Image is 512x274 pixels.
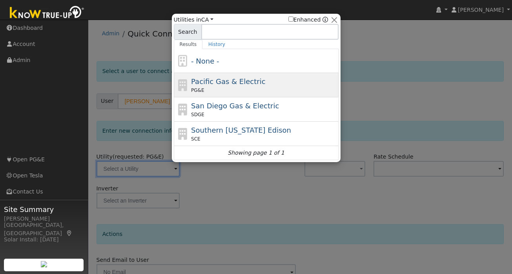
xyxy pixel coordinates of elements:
[323,16,328,23] a: Enhanced Providers
[191,111,204,118] span: SDGE
[288,16,293,22] input: Enhanced
[4,236,84,244] div: Solar Install: [DATE]
[191,77,265,86] span: Pacific Gas & Electric
[4,221,84,237] div: [GEOGRAPHIC_DATA], [GEOGRAPHIC_DATA]
[4,215,84,223] div: [PERSON_NAME]
[174,24,202,40] span: Search
[6,4,88,22] img: Know True-Up
[191,87,204,94] span: PG&E
[4,204,84,215] span: Site Summary
[201,16,213,23] a: CA
[202,40,231,49] a: History
[41,261,47,267] img: retrieve
[191,102,279,110] span: San Diego Gas & Electric
[288,16,328,24] span: Show enhanced providers
[288,16,321,24] label: Enhanced
[458,7,504,13] span: [PERSON_NAME]
[191,135,200,142] span: SCE
[191,57,219,65] span: - None -
[191,126,291,134] span: Southern [US_STATE] Edison
[174,16,213,24] span: Utilities in
[228,149,284,157] i: Showing page 1 of 1
[66,230,73,236] a: Map
[174,40,203,49] a: Results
